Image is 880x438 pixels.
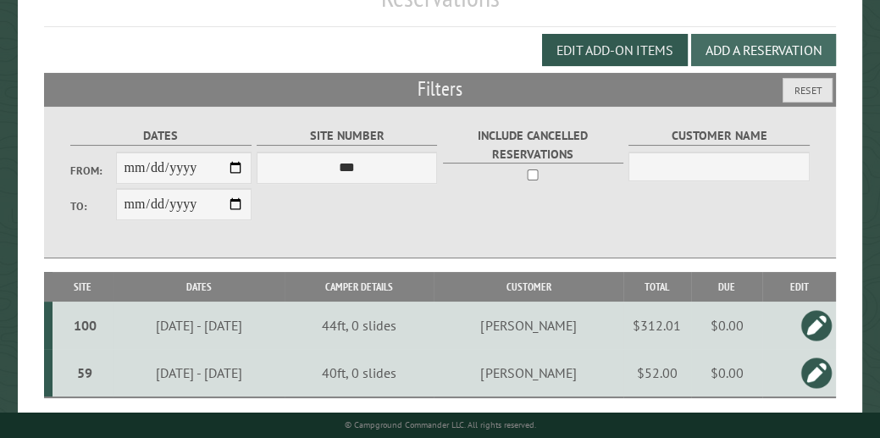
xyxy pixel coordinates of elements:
td: $52.00 [623,349,691,397]
label: To: [70,198,115,214]
label: From: [70,163,115,179]
div: 59 [59,364,110,381]
td: $312.01 [623,302,691,349]
label: Site Number [257,126,437,146]
th: Edit [762,272,836,302]
th: Due [691,272,763,302]
td: [PERSON_NAME] [434,302,623,349]
th: Dates [113,272,285,302]
td: $0.00 [691,302,763,349]
button: Reset [783,78,833,103]
td: 40ft, 0 slides [285,349,434,397]
label: Include Cancelled Reservations [443,126,623,164]
td: 44ft, 0 slides [285,302,434,349]
th: Camper Details [285,272,434,302]
button: Edit Add-on Items [542,34,688,66]
th: Total [623,272,691,302]
h2: Filters [44,73,836,105]
button: Add a Reservation [691,34,836,66]
td: $0.00 [691,349,763,397]
td: [PERSON_NAME] [434,349,623,397]
div: [DATE] - [DATE] [116,364,282,381]
div: [DATE] - [DATE] [116,317,282,334]
label: Dates [70,126,251,146]
label: Customer Name [628,126,809,146]
small: © Campground Commander LLC. All rights reserved. [345,419,536,430]
div: 100 [59,317,110,334]
th: Customer [434,272,623,302]
th: Site [53,272,113,302]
